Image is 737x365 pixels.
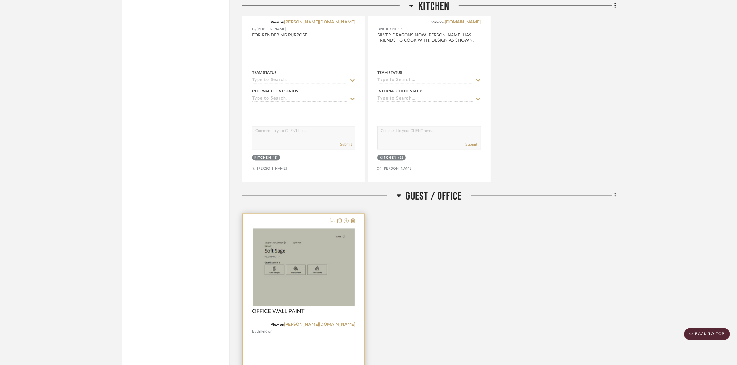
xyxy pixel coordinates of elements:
span: ALIEXPRESS [382,26,403,32]
span: By [252,329,256,334]
span: By [252,26,256,32]
a: [PERSON_NAME][DOMAIN_NAME] [284,322,355,327]
input: Type to Search… [252,78,348,83]
div: Team Status [377,70,402,75]
div: (1) [273,155,278,160]
span: Unknown [256,329,272,334]
span: OFFICE WALL PAINT [252,308,305,315]
div: Team Status [252,70,277,75]
span: By [377,26,382,32]
input: Type to Search… [377,78,473,83]
input: Type to Search… [377,96,473,102]
div: Kitchen [254,155,272,160]
div: (1) [398,155,404,160]
img: OFFICE WALL PAINT [253,228,355,306]
input: Type to Search… [252,96,348,102]
div: 0 [252,228,355,306]
div: Internal Client Status [252,88,298,94]
span: [PERSON_NAME] [256,26,286,32]
a: [PERSON_NAME][DOMAIN_NAME] [284,20,355,24]
span: View on [431,20,445,24]
button: Submit [340,142,352,147]
a: [DOMAIN_NAME] [445,20,481,24]
span: GUEST / OFFICE [406,190,462,203]
button: Submit [466,142,478,147]
span: View on [271,323,284,326]
div: Kitchen [380,155,397,160]
span: View on [271,20,284,24]
scroll-to-top-button: BACK TO TOP [684,328,730,340]
div: Internal Client Status [377,88,423,94]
